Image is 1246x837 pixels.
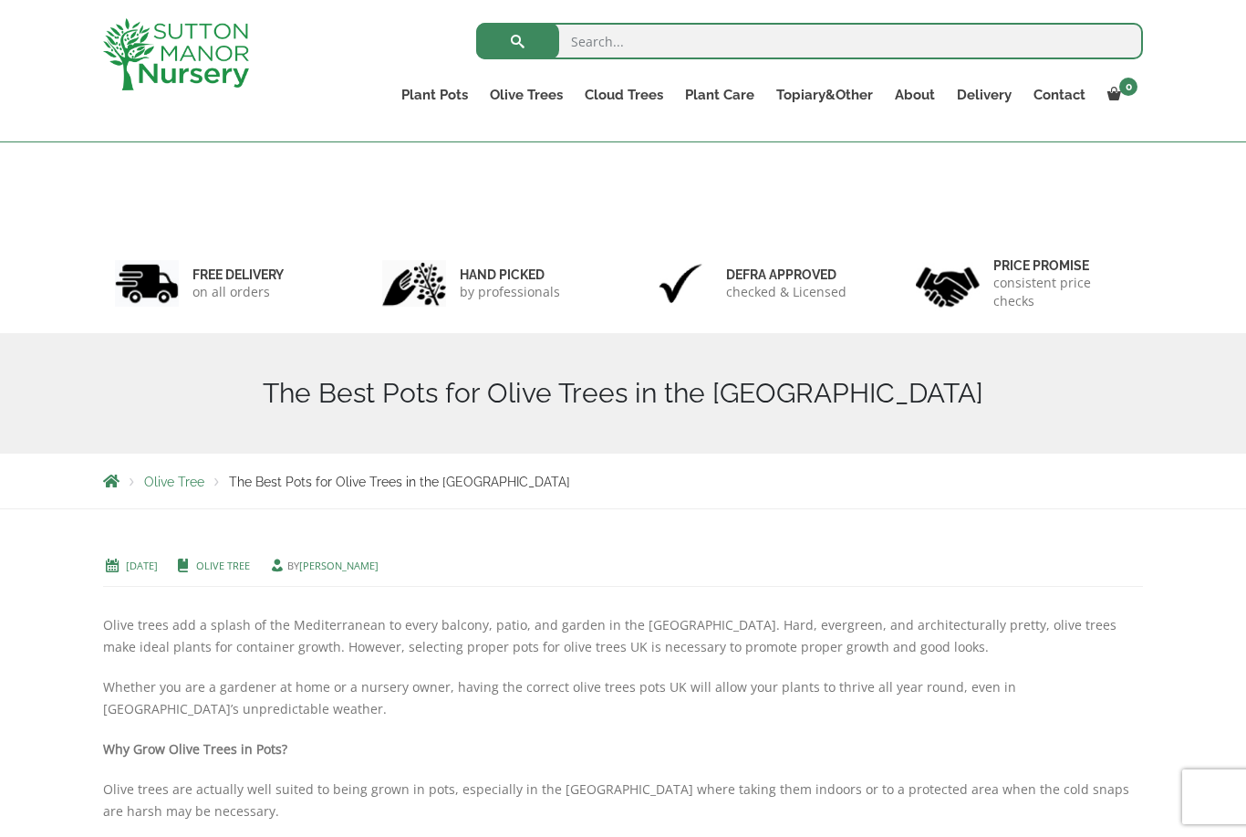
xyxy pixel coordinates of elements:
span: The Best Pots for Olive Trees in the [GEOGRAPHIC_DATA] [229,475,570,489]
p: Olive trees are actually well suited to being grown in pots, especially in the [GEOGRAPHIC_DATA] ... [103,779,1143,822]
h6: hand picked [460,267,560,283]
img: logo [103,18,249,90]
a: Olive Tree [144,475,204,489]
a: Cloud Trees [574,82,674,108]
a: [PERSON_NAME] [299,559,379,572]
img: 1.jpg [115,260,179,307]
a: Olive Tree [196,559,250,572]
p: on all orders [192,283,284,301]
p: Whether you are a gardener at home or a nursery owner, having the correct olive trees pots UK wil... [103,676,1143,720]
a: [DATE] [126,559,158,572]
img: 2.jpg [382,260,446,307]
input: Search... [476,23,1143,59]
a: Plant Pots [390,82,479,108]
nav: Breadcrumbs [103,474,1143,488]
span: by [268,559,379,572]
h1: The Best Pots for Olive Trees in the [GEOGRAPHIC_DATA] [103,377,1143,410]
a: Contact [1023,82,1096,108]
a: Delivery [946,82,1023,108]
a: 0 [1096,82,1143,108]
strong: Why Grow Olive Trees in Pots? [103,740,287,758]
p: consistent price checks [993,274,1132,310]
h6: Price promise [993,257,1132,274]
span: 0 [1119,78,1137,96]
h6: FREE DELIVERY [192,267,284,283]
p: Olive trees add a splash of the Mediterranean to every balcony, patio, and garden in the [GEOGRAP... [103,547,1143,658]
img: 3.jpg [649,260,712,307]
h6: Defra approved [726,267,846,283]
a: Plant Care [674,82,765,108]
img: 4.jpg [916,256,980,311]
a: Olive Trees [479,82,574,108]
a: Topiary&Other [765,82,884,108]
p: checked & Licensed [726,283,846,301]
a: About [884,82,946,108]
p: by professionals [460,283,560,301]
